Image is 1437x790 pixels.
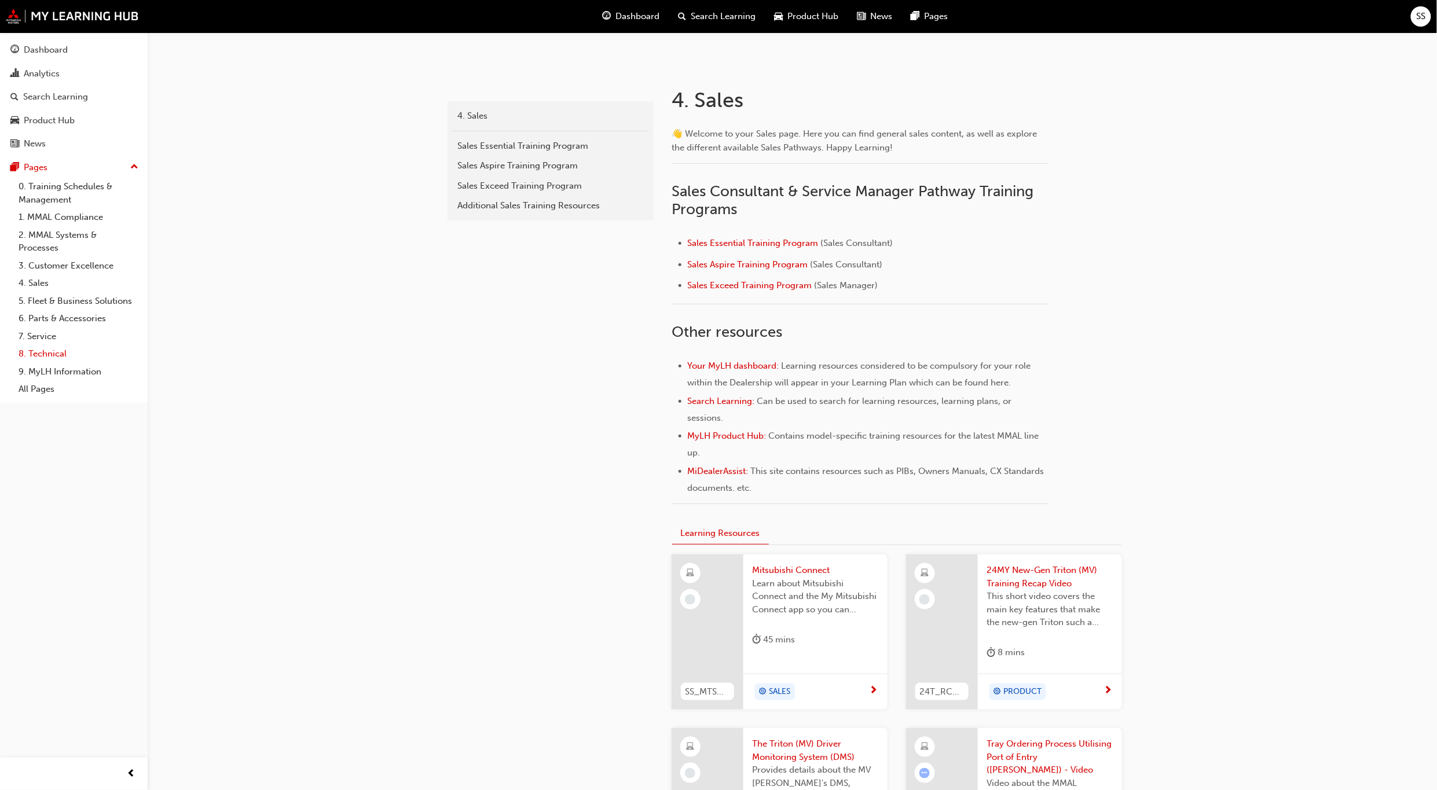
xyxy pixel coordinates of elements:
[10,92,19,102] span: search-icon
[921,740,929,755] span: learningResourceType_ELEARNING-icon
[685,768,695,778] span: learningRecordVerb_NONE-icon
[753,564,878,577] span: Mitsubishi Connect
[688,431,1042,458] span: Contains model-specific training resources for the latest MMAL line up.
[686,566,694,581] span: learningResourceType_ELEARNING-icon
[14,380,143,398] a: All Pages
[753,737,878,763] span: The Triton (MV) Driver Monitoring System (DMS)
[452,176,649,196] a: Sales Exceed Training Program
[1411,6,1431,27] button: SS
[924,10,948,23] span: Pages
[5,157,143,178] button: Pages
[672,182,1038,219] span: Sales Consultant & Service Manager Pathway Training Programs
[14,310,143,328] a: 6. Parts & Accessories
[920,685,964,699] span: 24T_RCPVID_M1
[769,685,791,699] span: SALES
[672,523,769,545] button: Learning Resources
[906,554,1122,710] a: 24T_RCPVID_M124MY New-Gen Triton (MV) Training Recap VideoThis short video covers the main key fe...
[688,280,812,291] a: Sales Exceed Training Program
[688,361,1033,388] span: Learning resources considered to be compulsory for your role within the Dealership will appear in...
[848,5,901,28] a: news-iconNews
[14,363,143,381] a: 9. MyLH Information
[672,323,783,341] span: Other resources
[24,137,46,150] div: News
[821,238,893,248] span: (Sales Consultant)
[685,685,730,699] span: SS_MTSBSHCNNCT_M1
[901,5,957,28] a: pages-iconPages
[452,196,649,216] a: Additional Sales Training Resources
[686,740,694,755] span: learningResourceType_ELEARNING-icon
[688,259,808,270] a: Sales Aspire Training Program
[130,160,138,175] span: up-icon
[688,396,755,406] a: Search Learning:
[452,136,649,156] a: Sales Essential Training Program
[5,133,143,155] a: News
[10,116,19,126] span: car-icon
[672,554,888,710] a: SS_MTSBSHCNNCT_M1Mitsubishi ConnectLearn about Mitsubishi Connect and the My Mitsubishi Connect a...
[688,396,1014,423] span: Can be used to search for learning resources, learning plans, or sessions.
[24,67,60,80] div: Analytics
[669,5,765,28] a: search-iconSearch Learning
[1417,10,1426,23] span: SS
[10,139,19,149] span: news-icon
[14,257,143,275] a: 3. Customer Excellence
[678,9,686,24] span: search-icon
[759,685,767,700] span: target-icon
[14,226,143,257] a: 2. MMAL Systems & Processes
[14,208,143,226] a: 1. MMAL Compliance
[458,199,643,212] div: Additional Sales Training Resources
[919,768,930,778] span: learningRecordVerb_ATTEMPT-icon
[10,69,19,79] span: chart-icon
[23,90,88,104] div: Search Learning
[14,328,143,346] a: 7. Service
[593,5,669,28] a: guage-iconDashboard
[815,280,878,291] span: (Sales Manager)
[753,633,796,647] div: 45 mins
[14,178,143,208] a: 0. Training Schedules & Management
[458,139,643,153] div: Sales Essential Training Program
[615,10,659,23] span: Dashboard
[774,9,783,24] span: car-icon
[688,361,779,371] a: Your MyLH dashboard:
[24,43,68,57] div: Dashboard
[458,159,643,172] div: Sales Aspire Training Program
[987,590,1113,629] span: This short video covers the main key features that make the new-gen Triton such a powerhouse.
[987,645,996,660] span: duration-icon
[10,45,19,56] span: guage-icon
[870,10,892,23] span: News
[811,259,883,270] span: (Sales Consultant)
[685,594,695,605] span: learningRecordVerb_NONE-icon
[688,431,767,441] a: MyLH Product Hub:
[452,156,649,176] a: Sales Aspire Training Program
[919,594,930,605] span: learningRecordVerb_NONE-icon
[753,633,761,647] span: duration-icon
[765,5,848,28] a: car-iconProduct Hub
[458,179,643,193] div: Sales Exceed Training Program
[688,466,1047,493] span: This site contains resources such as PIBs, Owners Manuals, CX Standards documents. etc.
[672,128,1040,153] span: 👋 Welcome to your Sales page. Here you can find general sales content, as well as explore the dif...
[870,686,878,696] span: next-icon
[987,564,1113,590] span: 24MY New-Gen Triton (MV) Training Recap Video
[14,345,143,363] a: 8. Technical
[921,566,929,581] span: learningResourceType_ELEARNING-icon
[14,274,143,292] a: 4. Sales
[1004,685,1042,699] span: PRODUCT
[1104,686,1113,696] span: next-icon
[911,9,919,24] span: pages-icon
[994,685,1002,700] span: target-icon
[688,466,749,476] a: MiDealerAssist:
[753,577,878,616] span: Learn about Mitsubishi Connect and the My Mitsubishi Connect app so you can explain its key featu...
[6,9,139,24] img: mmal
[688,238,819,248] span: Sales Essential Training Program
[5,39,143,61] a: Dashboard
[691,10,756,23] span: Search Learning
[14,292,143,310] a: 5. Fleet & Business Solutions
[5,86,143,108] a: Search Learning
[787,10,838,23] span: Product Hub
